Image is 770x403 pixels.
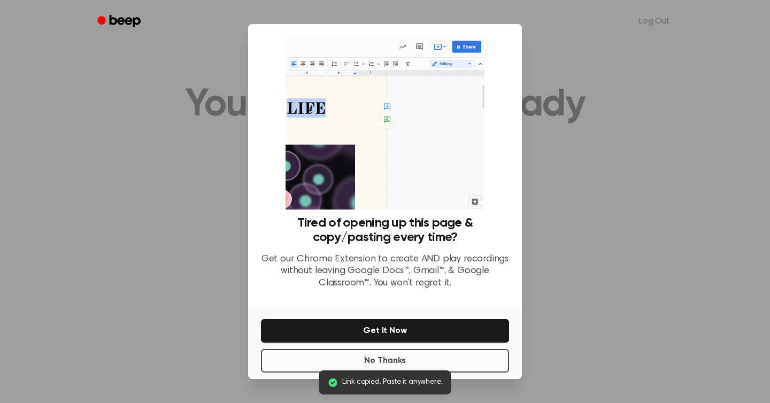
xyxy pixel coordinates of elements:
button: Get It Now [261,319,509,343]
img: Beep extension in action [286,37,484,210]
p: Get our Chrome Extension to create AND play recordings without leaving Google Docs™, Gmail™, & Go... [261,253,509,290]
h3: Tired of opening up this page & copy/pasting every time? [261,216,509,245]
a: Beep [90,11,150,32]
span: Link copied. Paste it anywhere. [342,377,442,388]
button: No Thanks [261,349,509,373]
a: Log Out [628,9,680,34]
